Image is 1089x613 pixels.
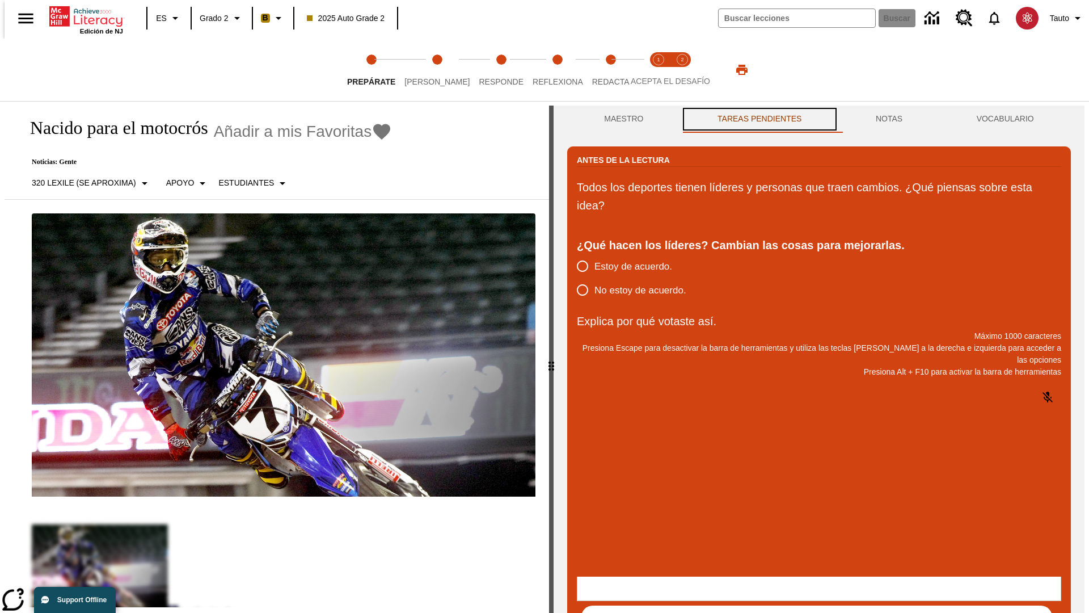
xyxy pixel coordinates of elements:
p: Presiona Alt + F10 para activar la barra de herramientas [577,366,1061,378]
span: Grado 2 [200,12,229,24]
button: Lee step 2 of 5 [395,39,479,101]
button: Perfil/Configuración [1045,8,1089,28]
a: Notificaciones [980,3,1009,33]
button: Lenguaje: ES, Selecciona un idioma [151,8,187,28]
a: Centro de información [918,3,949,34]
img: avatar image [1016,7,1039,30]
button: Maestro [567,106,681,133]
p: Todos los deportes tienen líderes y personas que traen cambios. ¿Qué piensas sobre esta idea? [577,178,1061,215]
div: Portada [49,4,123,35]
span: Tauto [1050,12,1069,24]
div: ¿Qué hacen los líderes? Cambian las cosas para mejorarlas. [577,236,1061,254]
button: Support Offline [34,587,116,613]
body: Explica por qué votaste así. Máximo 1000 caracteres Presiona Alt + F10 para activar la barra de h... [5,9,166,19]
p: Explica por qué votaste así. [577,312,1061,330]
button: Abrir el menú lateral [9,2,43,35]
span: Edición de NJ [80,28,123,35]
p: 320 Lexile (Se aproxima) [32,177,136,189]
h1: Nacido para el motocrós [18,117,208,138]
button: Imprimir [724,60,760,80]
span: No estoy de acuerdo. [594,283,686,298]
text: 2 [681,57,683,62]
button: Tipo de apoyo, Apoyo [162,173,214,194]
span: 2025 Auto Grade 2 [307,12,385,24]
button: Grado: Grado 2, Elige un grado [195,8,248,28]
button: Acepta el desafío contesta step 2 of 2 [666,39,699,101]
span: ACEPTA EL DESAFÍO [631,77,710,86]
span: Responde [479,77,524,86]
p: Apoyo [166,177,195,189]
button: Prepárate step 1 of 5 [338,39,404,101]
p: Noticias: Gente [18,158,392,166]
span: B [263,11,268,25]
button: TAREAS PENDIENTES [681,106,839,133]
div: Pulsa la tecla de intro o la barra espaciadora y luego presiona las flechas de derecha e izquierd... [549,106,554,613]
div: reading [5,106,549,607]
button: Haga clic para activar la función de reconocimiento de voz [1034,384,1061,411]
h2: Antes de la lectura [577,154,670,166]
span: Estoy de acuerdo. [594,259,672,274]
a: Centro de recursos, Se abrirá en una pestaña nueva. [949,3,980,33]
span: Reflexiona [533,77,583,86]
button: Seleccione Lexile, 320 Lexile (Se aproxima) [27,173,156,194]
input: Buscar campo [719,9,875,27]
button: Acepta el desafío lee step 1 of 2 [642,39,675,101]
img: El corredor de motocrós James Stewart vuela por los aires en su motocicleta de montaña [32,213,535,497]
span: Support Offline [57,596,107,604]
p: Máximo 1000 caracteres [577,330,1061,342]
button: NOTAS [839,106,940,133]
div: poll [577,254,695,302]
button: Reflexiona step 4 of 5 [524,39,592,101]
button: Boost El color de la clase es anaranjado claro. Cambiar el color de la clase. [256,8,290,28]
span: ES [156,12,167,24]
div: Instructional Panel Tabs [567,106,1071,133]
button: Responde step 3 of 5 [470,39,533,101]
button: Escoja un nuevo avatar [1009,3,1045,33]
span: [PERSON_NAME] [404,77,470,86]
span: Redacta [592,77,630,86]
button: Seleccionar estudiante [214,173,294,194]
p: Estudiantes [218,177,274,189]
button: VOCABULARIO [939,106,1071,133]
button: Redacta step 5 of 5 [583,39,639,101]
button: Añadir a mis Favoritas - Nacido para el motocrós [214,121,392,141]
span: Añadir a mis Favoritas [214,123,372,141]
div: activity [554,106,1084,613]
text: 1 [657,57,660,62]
span: Prepárate [347,77,395,86]
p: Presiona Escape para desactivar la barra de herramientas y utiliza las teclas [PERSON_NAME] a la ... [577,342,1061,366]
